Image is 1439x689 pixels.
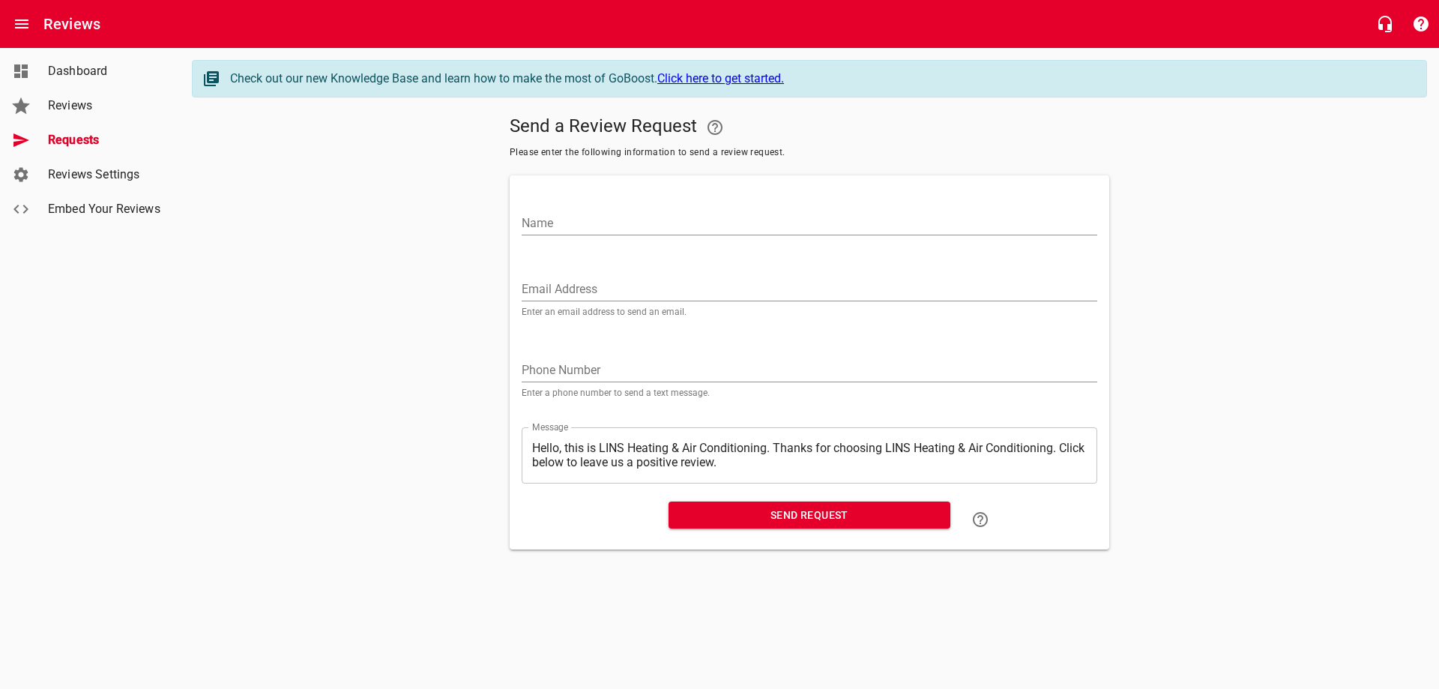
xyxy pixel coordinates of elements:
a: Click here to get started. [657,71,784,85]
button: Open drawer [4,6,40,42]
a: Your Google or Facebook account must be connected to "Send a Review Request" [697,109,733,145]
button: Live Chat [1367,6,1403,42]
button: Send Request [669,502,950,529]
textarea: Hello, this is LINS Heating & Air Conditioning. Thanks for choosing LINS Heating & Air Conditioni... [532,441,1087,469]
span: Requests [48,131,162,149]
h6: Reviews [43,12,100,36]
span: Dashboard [48,62,162,80]
p: Enter an email address to send an email. [522,307,1097,316]
button: Support Portal [1403,6,1439,42]
span: Please enter the following information to send a review request. [510,145,1109,160]
div: Check out our new Knowledge Base and learn how to make the most of GoBoost. [230,70,1411,88]
a: Learn how to "Send a Review Request" [962,502,998,538]
span: Embed Your Reviews [48,200,162,218]
span: Reviews Settings [48,166,162,184]
p: Enter a phone number to send a text message. [522,388,1097,397]
h5: Send a Review Request [510,109,1109,145]
span: Reviews [48,97,162,115]
span: Send Request [681,506,938,525]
